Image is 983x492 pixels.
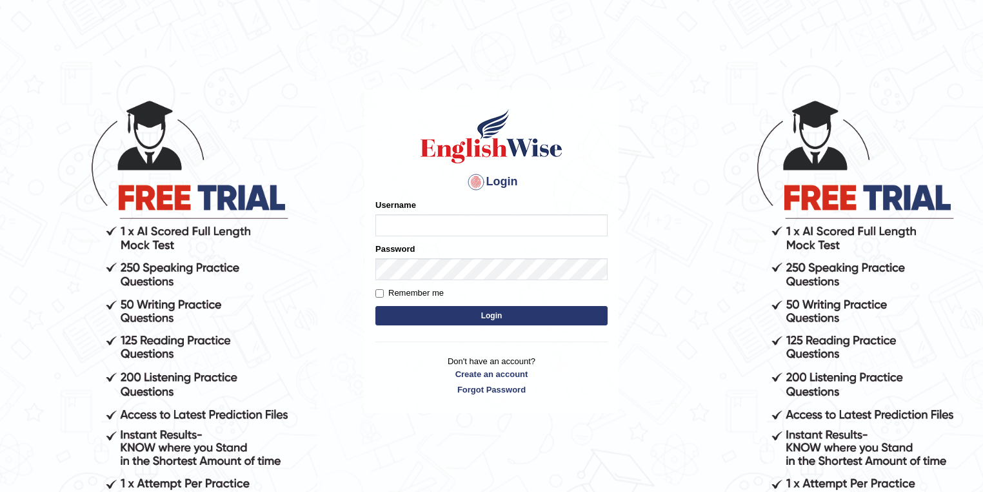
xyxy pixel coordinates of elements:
[418,107,565,165] img: Logo of English Wise sign in for intelligent practice with AI
[375,287,444,300] label: Remember me
[375,384,608,396] a: Forgot Password
[375,306,608,325] button: Login
[375,172,608,192] h4: Login
[375,289,384,298] input: Remember me
[375,355,608,395] p: Don't have an account?
[375,243,415,255] label: Password
[375,199,416,211] label: Username
[375,368,608,380] a: Create an account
